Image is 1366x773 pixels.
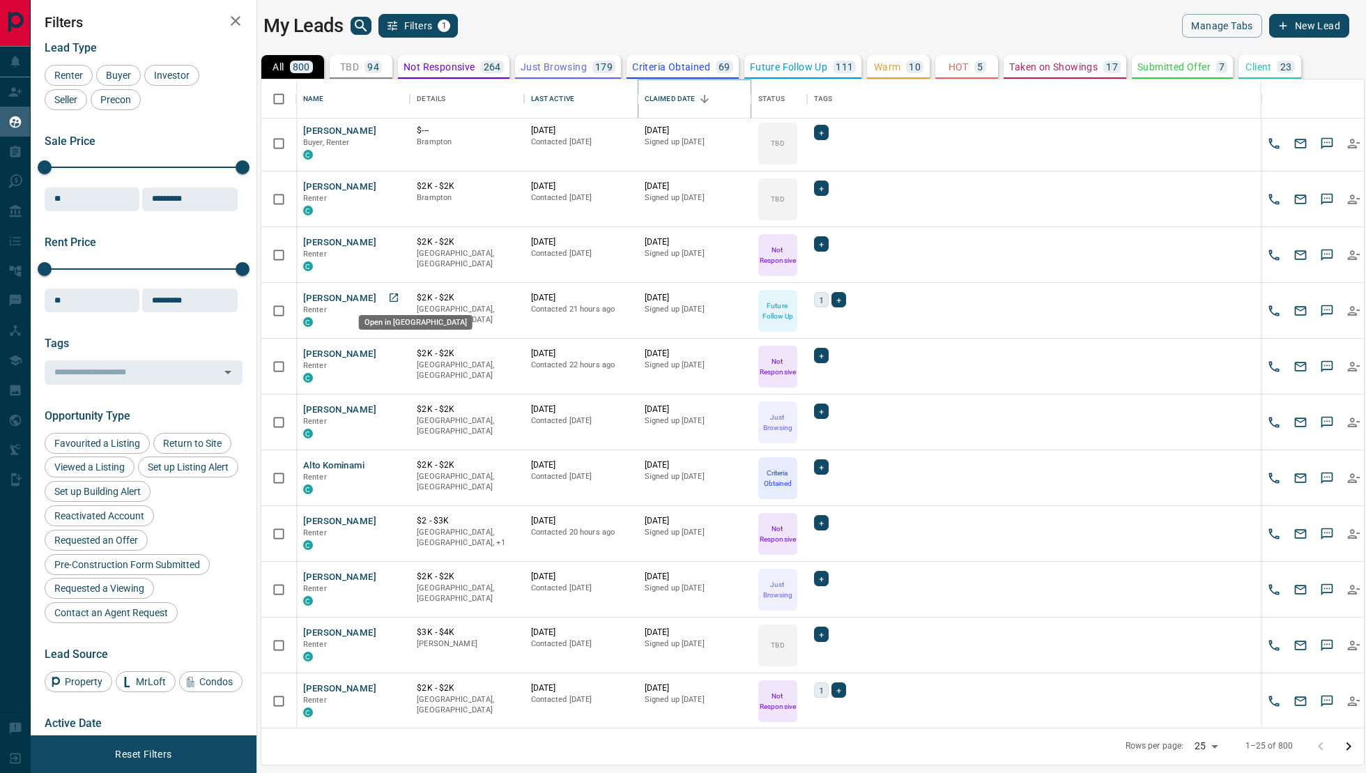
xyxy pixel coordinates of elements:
[521,62,587,72] p: Just Browsing
[417,192,516,204] p: Brampton
[49,510,149,521] span: Reactivated Account
[45,89,87,110] div: Seller
[179,671,243,692] div: Condos
[531,79,574,118] div: Last Active
[91,89,141,110] div: Precon
[1290,468,1311,489] button: Email
[1267,471,1281,485] svg: Call
[531,638,631,650] p: Contacted [DATE]
[484,62,501,72] p: 264
[1264,523,1284,544] button: Call
[45,505,154,526] div: Reactivated Account
[1290,691,1311,712] button: Email
[417,248,516,270] p: [GEOGRAPHIC_DATA], [GEOGRAPHIC_DATA]
[1267,415,1281,429] svg: Call
[1317,523,1337,544] button: SMS
[814,459,829,475] div: +
[1317,300,1337,321] button: SMS
[760,300,796,321] p: Future Follow Up
[293,62,310,72] p: 800
[645,527,744,538] p: Signed up [DATE]
[1009,62,1098,72] p: Taken on Showings
[1264,133,1284,154] button: Call
[1294,527,1307,541] svg: Email
[158,438,227,449] span: Return to Site
[1245,62,1271,72] p: Client
[531,459,631,471] p: [DATE]
[417,348,516,360] p: $2K - $2K
[1189,736,1222,756] div: 25
[303,125,376,138] button: [PERSON_NAME]
[1267,137,1281,151] svg: Call
[531,583,631,594] p: Contacted [DATE]
[1343,189,1364,210] button: Reallocate
[819,293,824,307] span: 1
[814,515,829,530] div: +
[303,292,376,305] button: [PERSON_NAME]
[410,79,523,118] div: Details
[1264,245,1284,266] button: Call
[645,137,744,148] p: Signed up [DATE]
[153,433,231,454] div: Return to Site
[45,554,210,575] div: Pre-Construction Form Submitted
[263,15,344,37] h1: My Leads
[1343,356,1364,377] button: Reallocate
[1294,192,1307,206] svg: Email
[1267,192,1281,206] svg: Call
[1346,248,1360,262] svg: Reallocate
[1346,192,1360,206] svg: Reallocate
[303,206,313,215] div: condos.ca
[1320,638,1334,652] svg: Sms
[1267,304,1281,318] svg: Call
[303,181,376,194] button: [PERSON_NAME]
[1294,694,1307,708] svg: Email
[296,79,410,118] div: Name
[645,459,744,471] p: [DATE]
[814,571,829,586] div: +
[106,742,181,766] button: Reset Filters
[836,683,841,697] span: +
[1264,691,1284,712] button: Call
[1343,523,1364,544] button: Reallocate
[1290,412,1311,433] button: Email
[1264,356,1284,377] button: Call
[645,471,744,482] p: Signed up [DATE]
[303,682,376,696] button: [PERSON_NAME]
[760,523,796,544] p: Not Responsive
[531,192,631,204] p: Contacted [DATE]
[49,583,149,594] span: Requested a Viewing
[949,62,969,72] p: HOT
[531,181,631,192] p: [DATE]
[303,361,327,370] span: Renter
[1320,471,1334,485] svg: Sms
[417,304,516,326] p: [GEOGRAPHIC_DATA], [GEOGRAPHIC_DATA]
[138,457,238,477] div: Set up Listing Alert
[645,292,744,304] p: [DATE]
[1294,304,1307,318] svg: Email
[303,429,313,438] div: condos.ca
[645,125,744,137] p: [DATE]
[645,181,744,192] p: [DATE]
[303,373,313,383] div: condos.ca
[1294,415,1307,429] svg: Email
[1294,137,1307,151] svg: Email
[831,682,846,698] div: +
[45,530,148,551] div: Requested an Offer
[417,125,516,137] p: $---
[1320,527,1334,541] svg: Sms
[1346,137,1360,151] svg: Reallocate
[814,181,829,196] div: +
[417,459,516,471] p: $2K - $2K
[1343,579,1364,600] button: Reallocate
[417,638,516,650] p: [PERSON_NAME]
[1346,638,1360,652] svg: Reallocate
[1343,133,1364,154] button: Reallocate
[814,125,829,140] div: +
[417,360,516,381] p: [GEOGRAPHIC_DATA], [GEOGRAPHIC_DATA]
[1343,300,1364,321] button: Reallocate
[49,438,145,449] span: Favourited a Listing
[1317,189,1337,210] button: SMS
[359,315,473,330] div: Open in [GEOGRAPHIC_DATA]
[49,559,205,570] span: Pre-Construction Form Submitted
[531,248,631,259] p: Contacted [DATE]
